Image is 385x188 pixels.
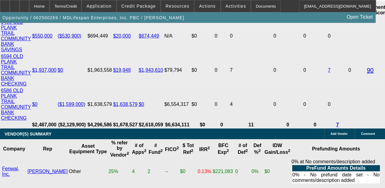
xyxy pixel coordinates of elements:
[132,143,146,155] b: # of Apps
[312,146,360,151] b: Prefunding Amounts
[87,122,112,128] th: $4,296,586
[344,12,375,22] a: Open Ticket
[226,4,246,9] span: Activities
[110,140,129,157] b: % refer by Vendor
[199,147,210,152] b: IRR
[68,159,107,184] td: Other
[2,166,19,177] a: Fenwal, Inc.
[197,159,212,184] td: 0.13%
[82,0,116,12] button: Application
[221,0,251,12] button: Activities
[165,159,179,184] td: --
[327,19,347,53] td: 0
[87,88,112,121] td: $1,638,579
[2,15,184,20] span: Opportunity / 062500269 / MDLifespan Enterprises, Inc. PBC / [PERSON_NAME]
[177,146,179,150] sup: 2
[208,146,210,150] sup: 2
[229,19,272,53] td: 0
[303,53,327,87] td: 0
[214,122,229,128] th: 0
[199,4,216,9] span: Actions
[117,0,160,12] button: Credit Package
[303,19,327,53] td: 0
[86,4,111,9] span: Application
[121,4,156,9] span: Credit Package
[328,67,331,73] a: 7
[191,53,214,87] td: $0
[87,19,112,53] td: $694,449
[251,159,264,184] td: 0%
[32,102,37,107] a: $0
[264,143,290,155] b: IDW Gain/Loss
[327,88,347,121] td: 0
[331,132,348,136] span: Add Vendor
[254,143,261,155] b: Def %
[191,19,214,53] td: $0
[1,88,31,121] a: 6586 OLD PLANK TRAIL COMMUNITY BANK CHECKING
[214,19,229,53] td: 0
[336,122,339,127] a: 7
[138,122,163,128] th: $2,618,059
[212,159,234,184] td: $221,083
[3,146,25,151] b: Company
[367,67,373,74] a: 90
[191,148,193,153] sup: 2
[288,148,290,153] sup: 2
[218,143,229,155] b: BFC Exp
[164,19,191,53] td: N/A
[160,148,163,153] sup: 2
[164,102,190,107] div: $6,554,317
[127,151,129,156] sup: 2
[303,122,327,128] th: 0
[5,132,51,136] span: VENDOR(S) SUMMARY
[194,0,220,12] button: Actions
[165,147,179,152] b: FICO
[58,67,63,73] a: $0
[258,148,261,153] sup: 2
[183,143,194,155] b: $ Tot Ref
[166,4,189,9] span: Resources
[229,88,272,121] td: 4
[58,102,85,107] a: ($1,599,000)
[87,53,112,87] td: $1,963,558
[139,33,159,38] a: $674,449
[235,159,250,184] td: 0
[292,159,380,184] div: 0% at No comments/description added
[191,88,214,121] td: $0
[238,143,248,155] b: # of Def
[147,159,164,184] td: 2
[164,67,190,73] div: $79,794
[57,122,86,128] th: ($2,129,900)
[229,53,272,87] td: 7
[273,53,302,87] td: 0
[303,88,327,121] td: 0
[348,19,366,121] td: 0
[1,20,31,52] a: 9499 OLD PLANK TRAIL COMMUNITY BANK SAVINGS
[32,122,57,128] th: $2,487,000
[58,33,81,38] a: ($530,900)
[264,159,291,184] td: $0
[113,67,131,73] a: $19,948
[273,88,302,121] td: 0
[273,122,302,128] th: 0
[1,54,31,86] a: 6594 OLD PLANK TRAIL COMMUNITY BANK CHECKING
[149,143,163,155] b: # Fund
[113,122,138,128] th: $1,678,527
[246,148,248,153] sup: 2
[229,122,272,128] th: 11
[113,33,131,38] a: $20,000
[227,148,229,153] sup: 2
[180,159,197,184] td: $0
[43,146,52,151] b: Rep
[108,159,131,184] td: 25%
[32,67,56,73] a: $1,937,000
[214,88,229,121] td: 0
[32,33,52,38] a: $550,000
[69,143,107,154] b: Asset Equipment Type
[131,159,146,184] td: 4
[113,102,138,107] a: $1,638,579
[292,172,380,183] td: 0% - No prefund date set - No comments/description added
[361,132,375,136] span: Comment
[214,53,229,87] td: 0
[27,169,68,174] a: [PERSON_NAME]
